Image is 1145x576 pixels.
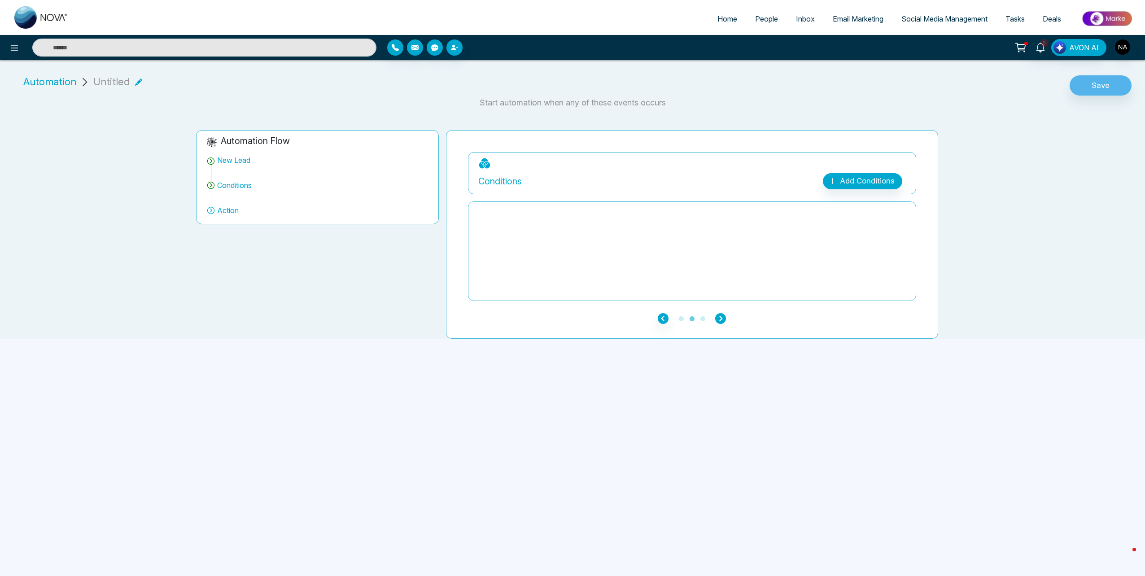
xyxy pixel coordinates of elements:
span: Automation Flow [221,135,290,146]
span: AVON AI [1069,42,1099,53]
img: Lead Flow [1053,41,1066,54]
a: Add Conditions [823,173,902,189]
span: Tasks [1005,14,1025,23]
span: Inbox [796,14,815,23]
span: Untitled [93,74,130,89]
span: Conditions [217,180,252,191]
span: Deals [1043,14,1061,23]
button: 1 [677,314,686,323]
span: Automation [23,74,76,89]
span: Social Media Management [901,14,988,23]
a: Deals [1034,10,1070,27]
span: 5 [1040,39,1049,47]
div: New Lead [217,155,250,166]
img: User Avatar [1115,39,1130,55]
button: Save [1070,75,1132,96]
button: AVON AI [1051,39,1106,56]
a: Email Marketing [824,10,892,27]
a: Social Media Management [892,10,996,27]
p: Conditions [478,175,522,188]
span: People [755,14,778,23]
span: Action [217,205,239,216]
button: 3 [698,314,707,323]
span: Email Marketing [833,14,883,23]
a: 5 [1030,39,1051,55]
a: Tasks [996,10,1034,27]
img: Nova CRM Logo [14,6,68,29]
img: Market-place.gif [1075,9,1140,29]
iframe: Intercom live chat [1114,545,1136,567]
a: Inbox [787,10,824,27]
button: 2 [687,314,696,323]
a: Home [708,10,746,27]
p: Start automation when any of these events occurs [5,96,1140,109]
span: Home [717,14,737,23]
a: People [746,10,787,27]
